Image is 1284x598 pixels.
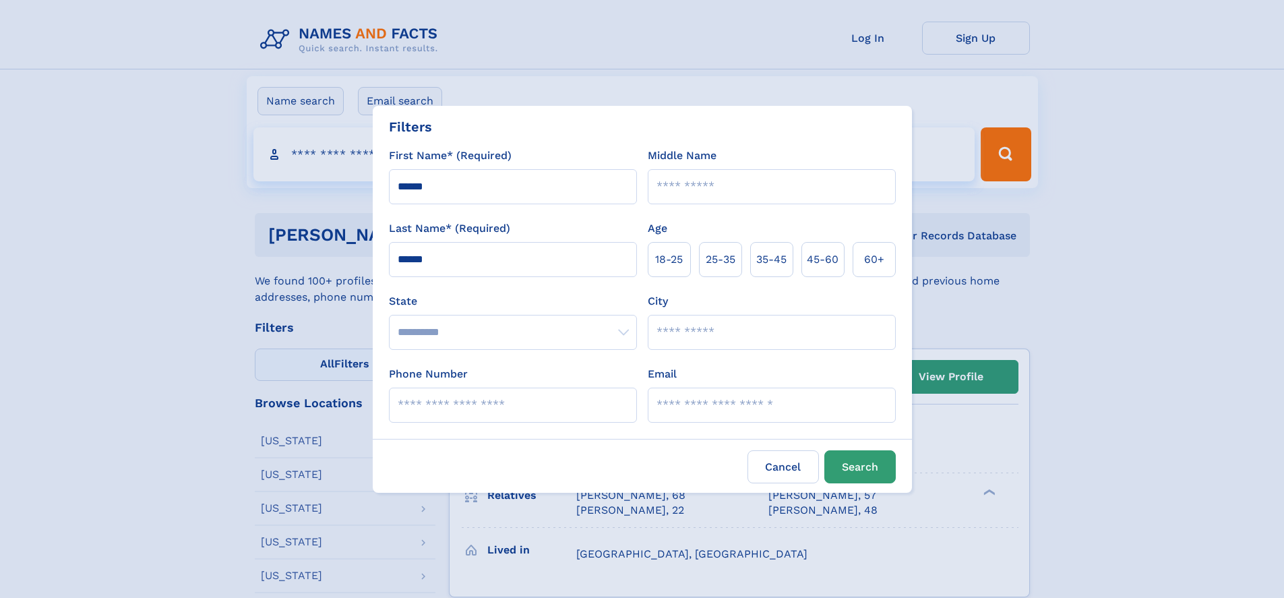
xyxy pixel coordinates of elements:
label: Cancel [747,450,819,483]
span: 18‑25 [655,251,683,268]
span: 35‑45 [756,251,787,268]
span: 25‑35 [706,251,735,268]
span: 45‑60 [807,251,838,268]
label: Last Name* (Required) [389,220,510,237]
label: First Name* (Required) [389,148,512,164]
button: Search [824,450,896,483]
label: Middle Name [648,148,716,164]
label: City [648,293,668,309]
label: State [389,293,637,309]
label: Phone Number [389,366,468,382]
label: Email [648,366,677,382]
span: 60+ [864,251,884,268]
label: Age [648,220,667,237]
div: Filters [389,117,432,137]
